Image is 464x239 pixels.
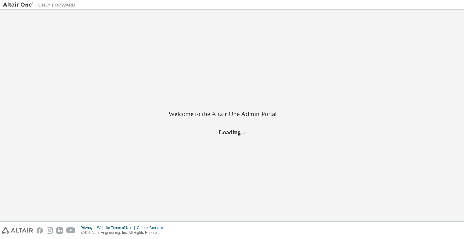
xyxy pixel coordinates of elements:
img: facebook.svg [37,227,43,234]
h2: Welcome to the Altair One Admin Portal [169,110,295,118]
img: altair_logo.svg [2,227,33,234]
img: youtube.svg [66,227,75,234]
p: © 2025 Altair Engineering, Inc. All Rights Reserved. [81,230,166,235]
div: Privacy [81,225,97,230]
img: linkedin.svg [56,227,63,234]
div: Website Terms of Use [97,225,137,230]
h2: Loading... [169,128,295,136]
img: instagram.svg [47,227,53,234]
img: Altair One [3,2,79,8]
div: Cookie Consent [137,225,166,230]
